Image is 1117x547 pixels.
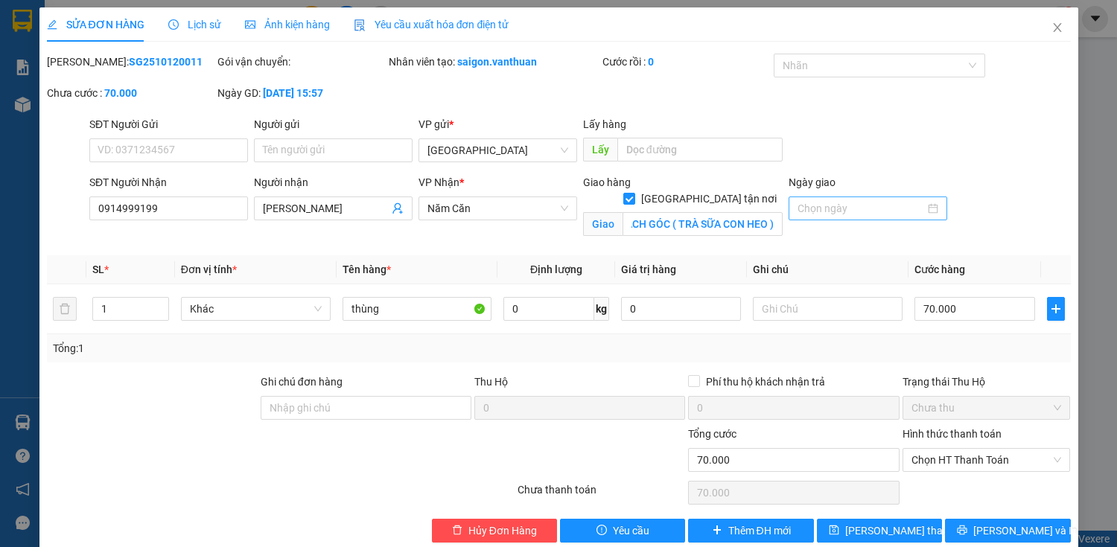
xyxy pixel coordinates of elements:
span: Lấy [583,138,617,161]
span: Giao [583,212,623,236]
label: Ngày giao [789,176,836,188]
div: [PERSON_NAME] [176,31,296,48]
input: Dọc đường [617,138,783,161]
span: TC: [176,77,196,93]
input: Giao tận nơi [623,212,783,236]
span: Yêu cầu xuất hóa đơn điện tử [354,19,509,31]
span: edit [47,19,57,30]
span: [GEOGRAPHIC_DATA] tận nơi [635,191,783,207]
div: Chưa thanh toán [516,482,687,508]
button: deleteHủy Đơn Hàng [432,519,557,543]
span: Yêu cầu [613,522,649,539]
span: Cước hàng [914,263,965,275]
span: [PERSON_NAME] thay đổi [845,522,964,539]
button: plusThêm ĐH mới [688,519,813,543]
span: printer [957,525,967,537]
span: Tổng cước [688,428,736,440]
span: user-add [392,202,404,214]
div: VP gửi [419,116,577,132]
span: save [829,525,839,537]
span: exclamation-circle [596,525,607,537]
span: Khác [190,298,322,320]
div: Ngày GD: [217,85,386,101]
button: save[PERSON_NAME] thay đổi [817,519,942,543]
span: Giao hàng [583,176,631,188]
button: delete [53,297,77,321]
div: Chưa cước : [47,85,215,101]
span: close [1051,22,1063,33]
span: clock-circle [168,19,179,30]
div: 0914999199 [176,48,296,69]
span: kg [594,297,609,321]
div: SĐT Người Gửi [89,116,248,132]
span: Ảnh kiện hàng [245,19,330,31]
input: Ghi chú đơn hàng [261,396,471,420]
span: Gửi: [13,13,36,28]
input: VD: Bàn, Ghế [343,297,492,321]
button: Close [1037,7,1078,49]
span: plus [712,525,722,537]
label: Ghi chú đơn hàng [261,376,343,388]
span: Đơn vị tính [181,263,237,275]
img: icon [354,19,366,31]
div: Gói vận chuyển: [217,54,386,70]
div: Cước rồi : [602,54,771,70]
label: Hình thức thanh toán [903,428,1002,440]
span: plus [1048,303,1064,315]
span: picture [245,19,255,30]
div: SĐT Người Nhận [89,174,248,191]
span: VP Nhận [419,176,459,188]
span: Chọn HT Thanh Toán [911,449,1062,471]
span: Giá trị hàng [621,263,676,275]
b: 0 [648,56,654,68]
b: saigon.vanthuan [457,56,537,68]
span: Năm Căn [427,197,568,220]
span: Thu Hộ [474,376,508,388]
span: SỬA ĐƠN HÀNG [47,19,144,31]
input: Ngày giao [798,200,925,217]
span: delete [452,525,462,537]
input: Ghi Chú [753,297,903,321]
span: SL [92,263,104,275]
button: exclamation-circleYêu cầu [560,519,685,543]
div: [GEOGRAPHIC_DATA] [13,13,165,46]
span: Lấy hàng [583,118,626,130]
span: Nhận: [176,14,211,30]
div: Năm Căn [176,13,296,31]
th: Ghi chú [747,255,908,284]
button: plus [1047,297,1065,321]
div: Người gửi [254,116,413,132]
div: [PERSON_NAME]: [47,54,215,70]
span: [PERSON_NAME] và In [973,522,1078,539]
b: [DATE] 15:57 [263,87,323,99]
span: Sài Gòn [427,139,568,161]
b: SG2510120011 [129,56,203,68]
div: Người nhận [254,174,413,191]
div: Nhân viên tạo: [389,54,599,70]
b: 70.000 [104,87,137,99]
span: Chưa thu [911,397,1062,419]
span: Lịch sử [168,19,221,31]
div: Trạng thái Thu Hộ [903,374,1071,390]
span: Phí thu hộ khách nhận trả [700,374,831,390]
span: Tên hàng [343,263,391,275]
span: Định lượng [530,263,582,275]
span: Thêm ĐH mới [728,522,791,539]
button: printer[PERSON_NAME] và In [945,519,1070,543]
div: Tổng: 1 [53,340,433,356]
span: Hủy Đơn Hàng [468,522,537,539]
